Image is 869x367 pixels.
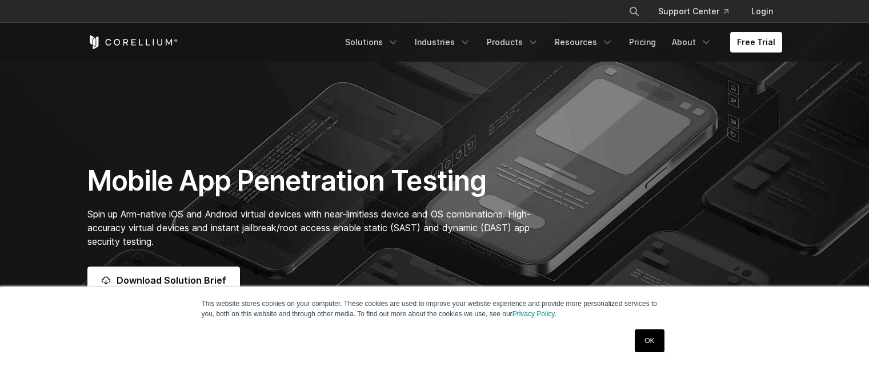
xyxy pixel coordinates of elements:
[624,1,644,22] button: Search
[742,1,782,22] a: Login
[87,267,240,294] a: Download Solution Brief
[87,35,178,49] a: Corellium Home
[649,1,738,22] a: Support Center
[635,329,664,352] a: OK
[338,32,406,53] a: Solutions
[87,164,543,198] h1: Mobile App Penetration Testing
[408,32,478,53] a: Industries
[202,299,668,319] p: This website stores cookies on your computer. These cookies are used to improve your website expe...
[730,32,782,53] a: Free Trial
[548,32,620,53] a: Resources
[622,32,663,53] a: Pricing
[615,1,782,22] div: Navigation Menu
[665,32,719,53] a: About
[338,32,782,53] div: Navigation Menu
[480,32,546,53] a: Products
[87,208,531,247] span: Spin up Arm-native iOS and Android virtual devices with near-limitless device and OS combinations...
[117,273,226,287] span: Download Solution Brief
[512,310,556,318] a: Privacy Policy.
